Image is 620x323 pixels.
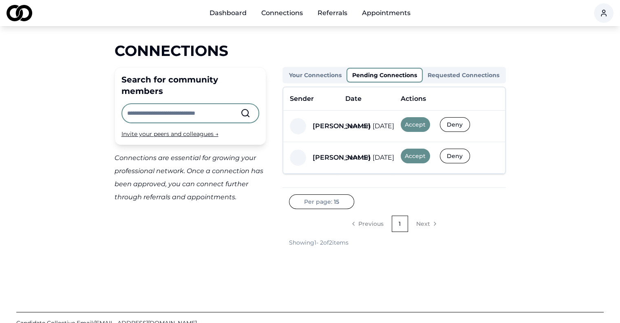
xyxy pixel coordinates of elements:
nav: Main [203,5,417,21]
div: Date [345,94,362,104]
button: Your Connections [284,69,346,82]
div: Invite your peers and colleagues → [121,130,259,138]
span: 15 [334,198,339,206]
div: [PERSON_NAME] [313,121,371,131]
td: Sent on [DATE] [339,142,394,174]
button: Pending Connections [346,68,423,82]
button: Deny [440,117,470,132]
button: Deny [440,149,470,163]
div: Sender [290,94,314,104]
div: [PERSON_NAME] [313,153,371,163]
button: Requested Connections [423,69,504,82]
a: Connections [255,5,309,21]
div: Showing 1 - 2 of 2 items [289,238,349,247]
div: Connections are essential for growing your professional network. Once a connection has been appro... [115,151,266,204]
nav: pagination [289,216,499,232]
a: 1 [392,216,408,232]
div: Search for community members [121,74,259,97]
button: Per page:15 [289,194,354,209]
img: logo [7,5,32,21]
td: Sent on [DATE] [339,111,394,142]
a: Appointments [355,5,417,21]
button: Accept [401,149,430,163]
div: Actions [401,94,499,104]
a: Referrals [311,5,354,21]
div: Connections [115,42,506,59]
button: Accept [401,117,430,132]
a: Dashboard [203,5,253,21]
